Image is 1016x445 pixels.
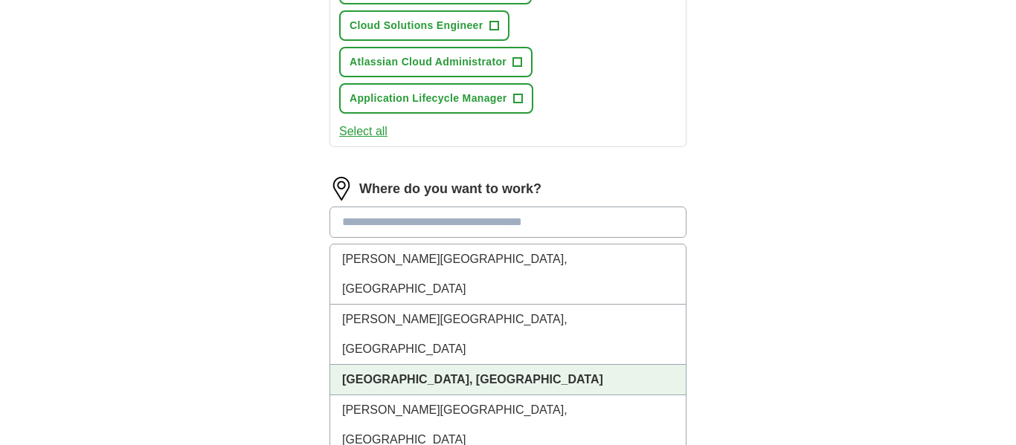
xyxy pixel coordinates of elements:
button: Select all [339,123,388,140]
label: Where do you want to work? [359,179,541,199]
button: Application Lifecycle Manager [339,83,533,114]
button: Cloud Solutions Engineer [339,10,509,41]
strong: [GEOGRAPHIC_DATA], [GEOGRAPHIC_DATA] [342,373,603,386]
button: Atlassian Cloud Administrator [339,47,533,77]
span: Application Lifecycle Manager [350,91,507,106]
span: Cloud Solutions Engineer [350,18,483,33]
span: Atlassian Cloud Administrator [350,54,507,70]
img: location.png [329,177,353,201]
li: [PERSON_NAME][GEOGRAPHIC_DATA], [GEOGRAPHIC_DATA] [330,244,686,305]
li: [PERSON_NAME][GEOGRAPHIC_DATA], [GEOGRAPHIC_DATA] [330,305,686,365]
